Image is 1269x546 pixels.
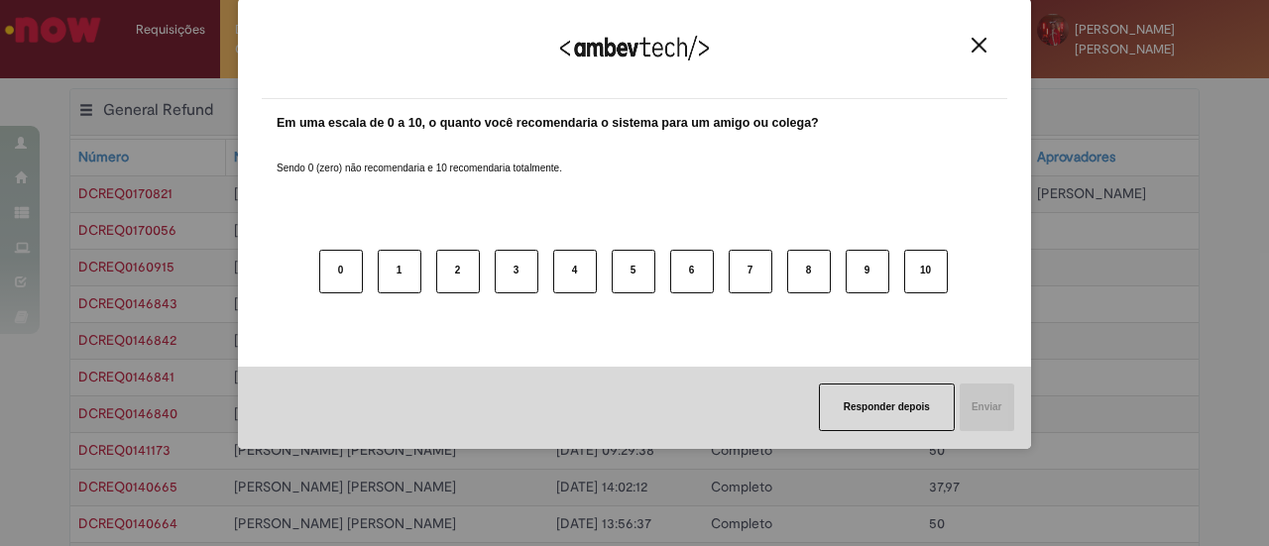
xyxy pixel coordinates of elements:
button: 1 [378,250,421,293]
button: 7 [729,250,772,293]
button: 6 [670,250,714,293]
button: 4 [553,250,597,293]
button: Close [966,37,992,54]
label: Sendo 0 (zero) não recomendaria e 10 recomendaria totalmente. [277,138,562,175]
button: Responder depois [819,383,955,431]
button: 10 [904,250,948,293]
button: 8 [787,250,831,293]
button: 9 [846,250,889,293]
img: Close [972,38,986,53]
button: 2 [436,250,480,293]
button: 5 [612,250,655,293]
button: 0 [319,250,363,293]
img: Logo Ambevtech [560,36,709,60]
label: Em uma escala de 0 a 10, o quanto você recomendaria o sistema para um amigo ou colega? [277,114,819,133]
button: 3 [495,250,538,293]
